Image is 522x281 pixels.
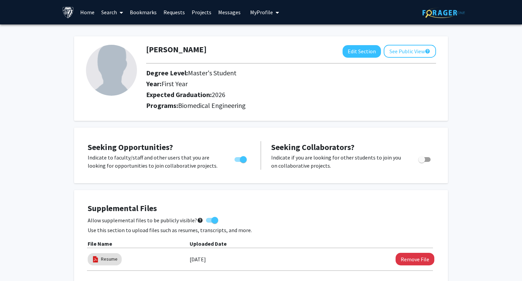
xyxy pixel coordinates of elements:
[62,6,74,18] img: Johns Hopkins University Logo
[190,240,227,247] b: Uploaded Date
[160,0,188,24] a: Requests
[88,142,173,152] span: Seeking Opportunities?
[396,253,434,265] button: Remove Resume File
[101,256,118,263] a: Resume
[88,216,203,224] span: Allow supplemental files to be publicly visible?
[425,47,430,55] mat-icon: help
[384,45,436,58] button: See Public View
[178,101,246,110] span: Biomedical Engineering
[88,240,112,247] b: File Name
[146,69,378,77] h2: Degree Level:
[86,45,137,96] img: Profile Picture
[416,153,434,164] div: Toggle
[271,142,354,152] span: Seeking Collaborators?
[146,101,436,110] h2: Programs:
[146,45,207,55] h1: [PERSON_NAME]
[422,7,465,18] img: ForagerOne Logo
[92,256,99,263] img: pdf_icon.png
[98,0,126,24] a: Search
[88,153,222,170] p: Indicate to faculty/staff and other users that you are looking for opportunities to join collabor...
[212,90,225,99] span: 2026
[271,153,405,170] p: Indicate if you are looking for other students to join you on collaborative projects.
[5,250,29,276] iframe: Chat
[146,91,378,99] h2: Expected Graduation:
[77,0,98,24] a: Home
[250,9,273,16] span: My Profile
[343,45,381,58] button: Edit Section
[215,0,244,24] a: Messages
[146,80,378,88] h2: Year:
[126,0,160,24] a: Bookmarks
[88,226,434,234] p: Use this section to upload files such as resumes, transcripts, and more.
[161,79,188,88] span: First Year
[190,254,206,265] label: [DATE]
[232,153,250,164] div: Toggle
[188,0,215,24] a: Projects
[197,216,203,224] mat-icon: help
[188,69,237,77] span: Master's Student
[88,204,434,213] h4: Supplemental Files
